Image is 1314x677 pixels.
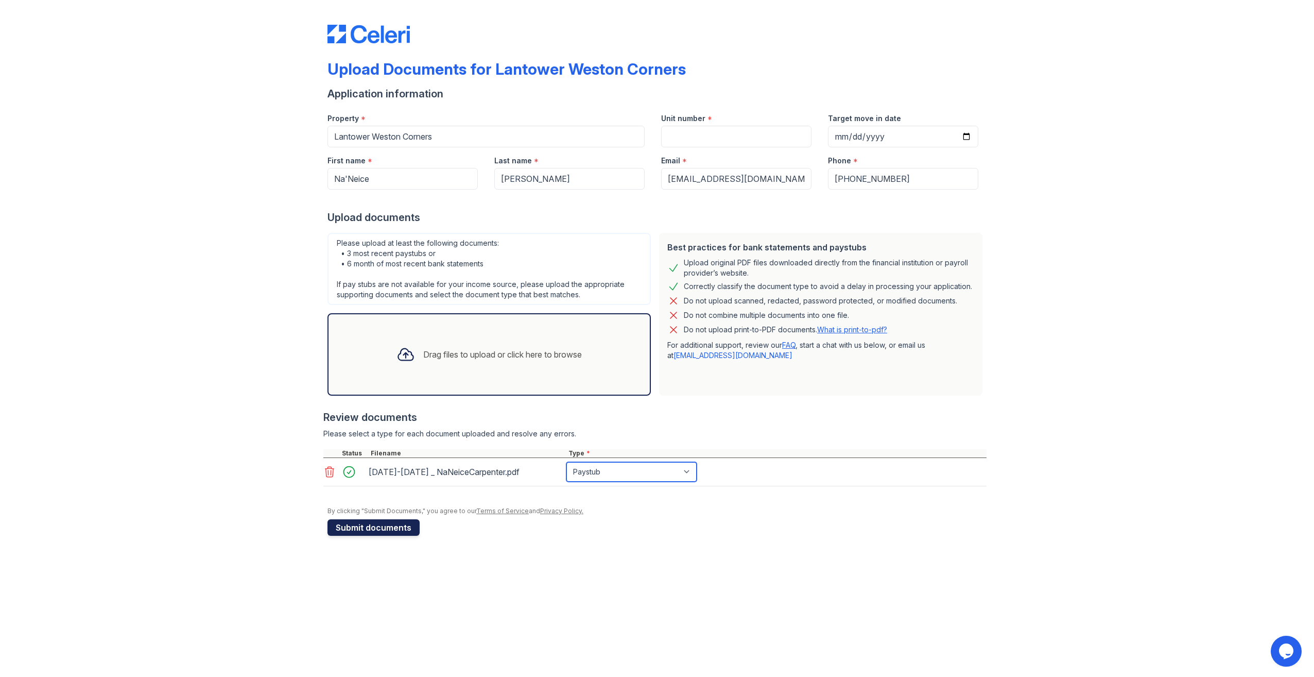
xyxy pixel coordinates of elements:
[684,309,849,321] div: Do not combine multiple documents into one file.
[494,156,532,166] label: Last name
[673,351,792,360] a: [EMAIL_ADDRESS][DOMAIN_NAME]
[667,340,974,361] p: For additional support, review our , start a chat with us below, or email us at
[327,210,987,225] div: Upload documents
[661,156,680,166] label: Email
[323,410,987,425] div: Review documents
[323,429,987,439] div: Please select a type for each document uploaded and resolve any errors.
[782,341,796,349] a: FAQ
[828,113,901,124] label: Target move in date
[566,449,987,458] div: Type
[684,280,972,293] div: Correctly classify the document type to avoid a delay in processing your application.
[661,113,705,124] label: Unit number
[369,449,566,458] div: Filename
[327,519,420,536] button: Submit documents
[684,295,957,307] div: Do not upload scanned, redacted, password protected, or modified documents.
[327,25,410,43] img: CE_Logo_Blue-a8612792a0a2168367f1c8372b55b34899dd931a85d93a1a3d3e32e68fde9ad4.png
[667,241,974,253] div: Best practices for bank statements and paystubs
[327,60,686,78] div: Upload Documents for Lantower Weston Corners
[540,507,583,515] a: Privacy Policy.
[817,325,887,334] a: What is print-to-pdf?
[327,156,366,166] label: First name
[476,507,529,515] a: Terms of Service
[327,87,987,101] div: Application information
[327,233,651,305] div: Please upload at least the following documents: • 3 most recent paystubs or • 6 month of most rec...
[327,507,987,515] div: By clicking "Submit Documents," you agree to our and
[369,464,562,480] div: [DATE]-[DATE] _ NaNeiceCarpenter.pdf
[684,325,887,335] p: Do not upload print-to-PDF documents.
[828,156,851,166] label: Phone
[340,449,369,458] div: Status
[1271,636,1304,667] iframe: chat widget
[423,348,582,361] div: Drag files to upload or click here to browse
[327,113,359,124] label: Property
[684,258,974,278] div: Upload original PDF files downloaded directly from the financial institution or payroll provider’...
